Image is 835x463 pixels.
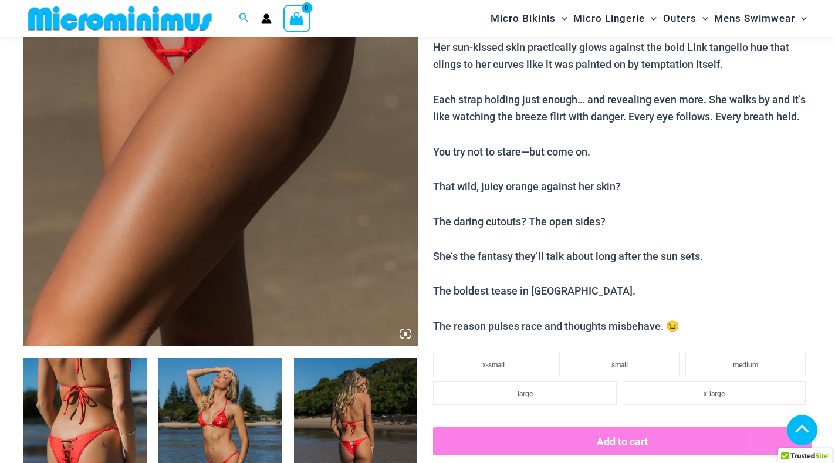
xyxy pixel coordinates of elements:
[714,4,795,33] span: Mens Swimwear
[486,2,812,35] nav: Site Navigation
[283,5,310,32] a: View Shopping Cart, empty
[685,353,806,376] li: medium
[645,4,657,33] span: Menu Toggle
[704,390,725,398] span: x-large
[491,4,556,33] span: Micro Bikinis
[570,4,660,33] a: Micro LingerieMenu ToggleMenu Toggle
[663,4,697,33] span: Outers
[23,5,217,32] img: MM SHOP LOGO FLAT
[623,381,806,405] li: x-large
[433,427,812,455] button: Add to cart
[482,361,505,369] span: x-small
[488,4,570,33] a: Micro BikinisMenu ToggleMenu Toggle
[261,13,272,24] a: Account icon link
[711,4,810,33] a: Mens SwimwearMenu ToggleMenu Toggle
[556,4,567,33] span: Menu Toggle
[697,4,708,33] span: Menu Toggle
[660,4,711,33] a: OutersMenu ToggleMenu Toggle
[433,381,616,405] li: large
[518,390,533,398] span: large
[795,4,807,33] span: Menu Toggle
[573,4,645,33] span: Micro Lingerie
[733,361,758,369] span: medium
[433,353,553,376] li: x-small
[239,11,249,26] a: Search icon link
[611,361,628,369] span: small
[559,353,680,376] li: small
